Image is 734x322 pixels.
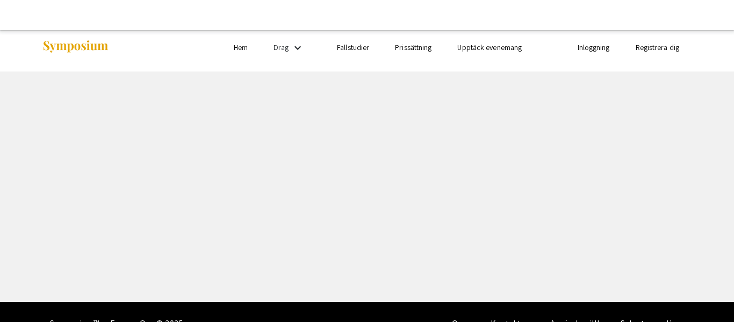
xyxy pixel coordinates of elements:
[457,42,522,52] a: Upptäck evenemang
[395,42,431,52] a: Prissättning
[688,274,726,314] iframe: Chat
[636,42,679,52] a: Registrera dig
[234,42,248,52] a: Hem
[274,42,289,52] font: Drag
[578,42,610,52] a: Inloggning
[291,41,304,54] mat-icon: Expand Features list
[42,40,109,54] img: Symposium av ForagerOne
[337,42,369,52] a: Fallstudier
